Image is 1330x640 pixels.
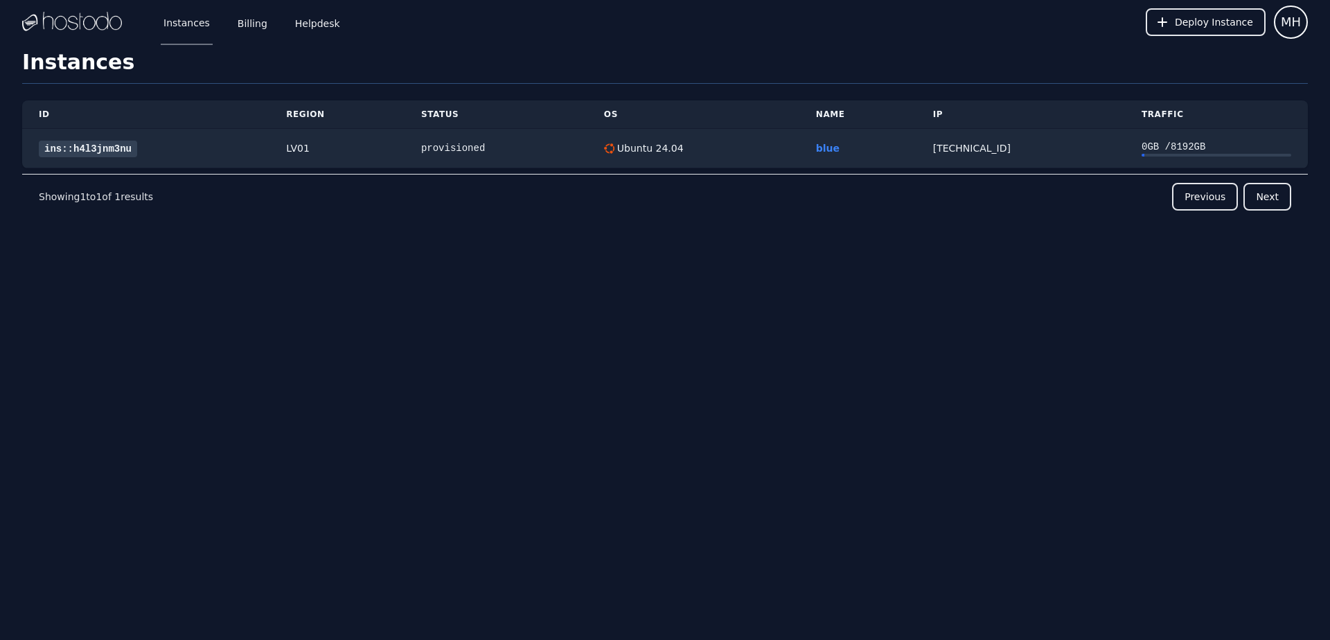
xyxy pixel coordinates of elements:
[286,141,388,155] div: LV01
[22,100,269,129] th: ID
[1175,15,1253,29] span: Deploy Instance
[22,12,122,33] img: Logo
[405,100,587,129] th: Status
[1172,183,1238,211] button: Previous
[604,143,614,154] img: Ubuntu 24.04
[421,141,571,155] div: provisioned
[114,191,121,202] span: 1
[916,100,1125,129] th: IP
[1281,12,1301,32] span: MH
[1274,6,1308,39] button: User menu
[22,174,1308,219] nav: Pagination
[39,190,153,204] p: Showing to of results
[816,143,840,154] a: blue
[22,50,1308,84] h1: Instances
[587,100,799,129] th: OS
[614,141,684,155] div: Ubuntu 24.04
[799,100,916,129] th: Name
[80,191,86,202] span: 1
[269,100,405,129] th: Region
[96,191,102,202] span: 1
[39,141,137,157] a: ins::h4l3jnm3nu
[1146,8,1266,36] button: Deploy Instance
[1243,183,1291,211] button: Next
[1142,140,1291,154] div: 0 GB / 8192 GB
[1125,100,1308,129] th: Traffic
[933,141,1108,155] div: [TECHNICAL_ID]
